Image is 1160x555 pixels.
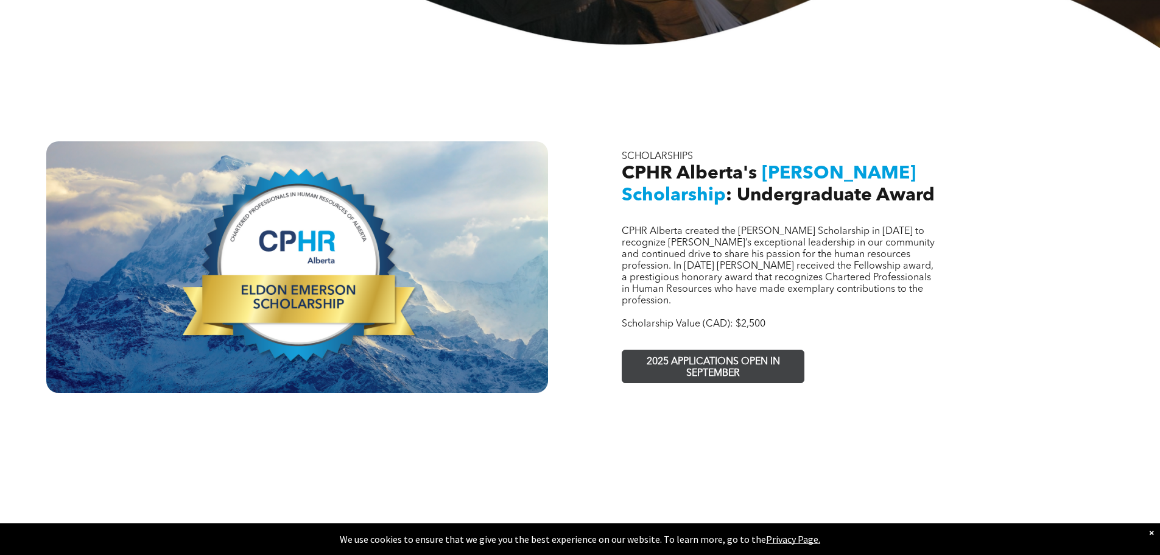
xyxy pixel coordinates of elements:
span: 2025 APPLICATIONS OPEN IN SEPTEMBER [624,350,802,386]
div: Dismiss notification [1149,526,1154,539]
span: : Undergraduate Award [726,186,935,205]
span: CPHR Alberta created the [PERSON_NAME] Scholarship in [DATE] to recognize [PERSON_NAME]’s excepti... [622,227,935,306]
span: [PERSON_NAME] Scholarship [622,164,916,205]
span: SCHOLARSHIPS [622,152,693,161]
span: Scholarship Value (CAD): $2,500 [622,319,765,329]
a: 2025 APPLICATIONS OPEN IN SEPTEMBER [622,350,804,383]
span: CPHR Alberta's [622,164,757,183]
a: Privacy Page. [766,533,820,545]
